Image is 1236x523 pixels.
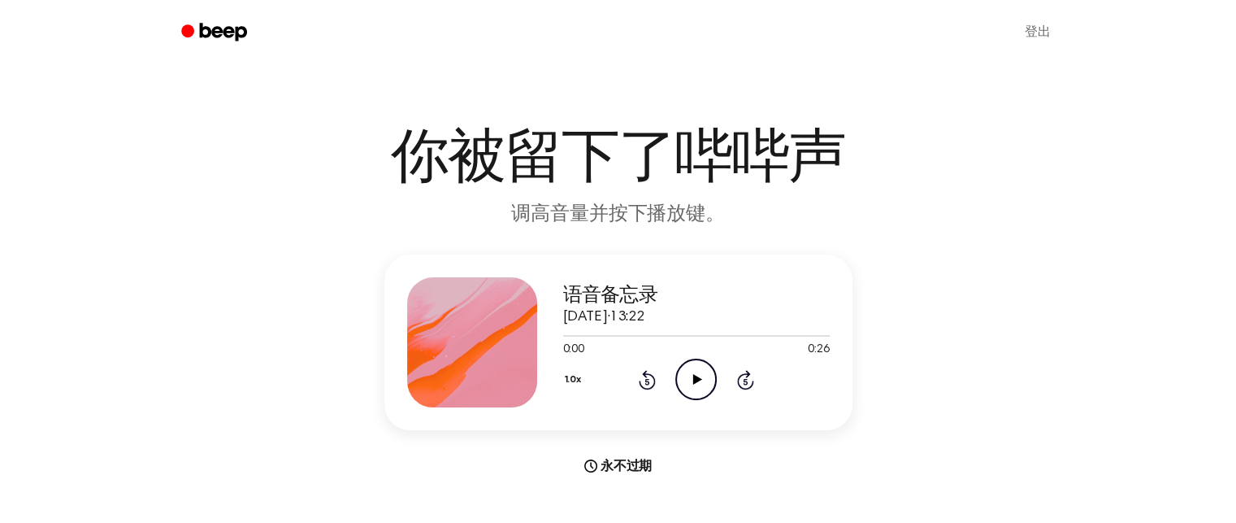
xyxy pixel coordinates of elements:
font: 语音备忘录 [563,285,657,305]
font: 0:26 [808,344,829,355]
font: 永不过期 [601,458,652,473]
font: 1.0x [565,375,581,385]
a: 嘟 [170,17,262,49]
font: 你被留下了哔哔声 [391,130,845,189]
font: 登出 [1025,26,1051,39]
button: 1.0x [563,366,588,394]
a: 登出 [1008,13,1067,52]
font: [DATE]·13:22 [563,310,644,325]
font: 0:00 [563,344,584,355]
font: 调高音量并按下播放键。 [511,205,724,224]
